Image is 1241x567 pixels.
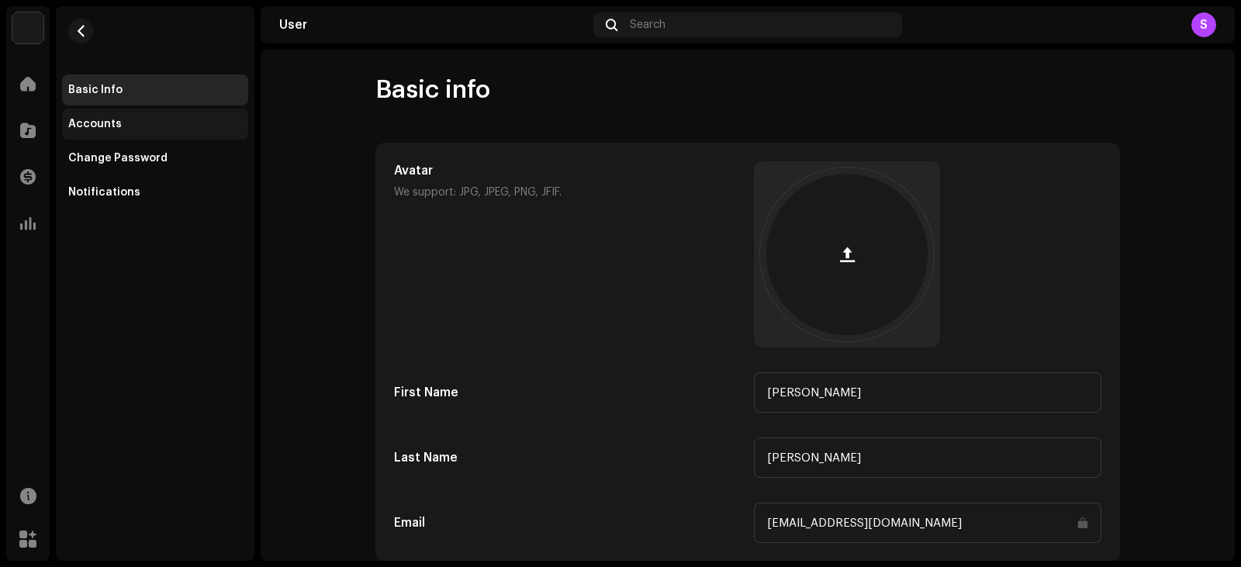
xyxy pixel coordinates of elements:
div: Basic Info [68,84,123,96]
div: Accounts [68,118,122,130]
div: Change Password [68,152,168,164]
re-m-nav-item: Notifications [62,177,248,208]
p: We support: JPG, JPEG, PNG, JFIF. [394,183,741,202]
input: Last name [754,437,1101,478]
re-m-nav-item: Basic Info [62,74,248,105]
re-m-nav-item: Accounts [62,109,248,140]
img: a6437e74-8c8e-4f74-a1ce-131745af0155 [12,12,43,43]
div: Notifications [68,186,140,199]
h5: Avatar [394,161,741,180]
div: User [279,19,587,31]
span: Search [630,19,665,31]
span: Basic info [375,74,490,105]
input: Email [754,503,1101,543]
h5: Last Name [394,448,741,467]
re-m-nav-item: Change Password [62,143,248,174]
h5: Email [394,513,741,532]
h5: First Name [394,383,741,402]
div: S [1191,12,1216,37]
input: First name [754,372,1101,413]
